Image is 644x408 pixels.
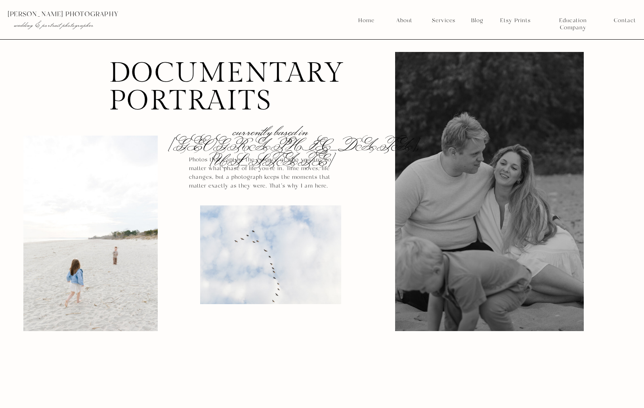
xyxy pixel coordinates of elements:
a: Education Company [546,17,600,24]
a: Contact [614,17,636,24]
p: wedding & portrait photographer [14,21,182,29]
h2: Photos that capture the essence of who you are, no matter what phase of life you're in. Time move... [189,155,333,189]
h1: documentary portraits [109,59,327,111]
h2: currently based in [GEOGRAPHIC_DATA], [US_STATE] [167,123,375,143]
a: Blog [468,17,486,24]
a: About [394,17,414,24]
a: Services [429,17,458,24]
p: [PERSON_NAME] photography [8,11,198,18]
a: Home [358,17,375,24]
a: Etsy Prints [497,17,533,24]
